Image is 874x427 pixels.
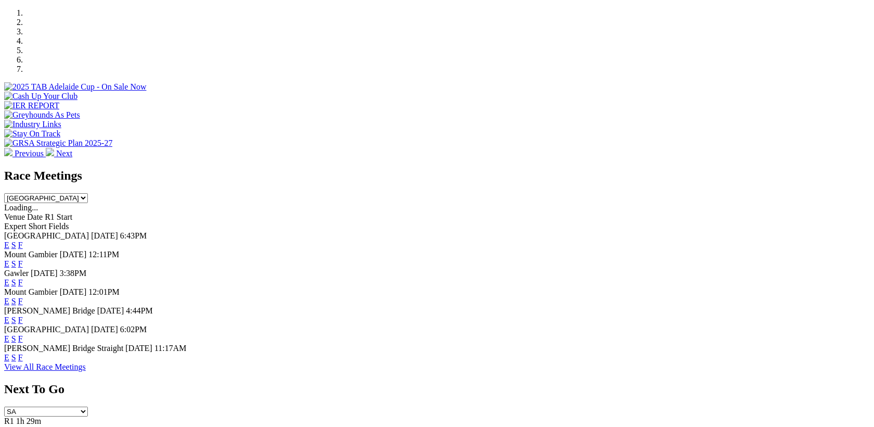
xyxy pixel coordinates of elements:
[4,353,9,362] a: E
[4,316,9,324] a: E
[29,222,47,231] span: Short
[4,362,86,371] a: View All Race Meetings
[4,287,58,296] span: Mount Gambier
[48,222,69,231] span: Fields
[11,316,16,324] a: S
[4,269,29,278] span: Gawler
[4,92,77,101] img: Cash Up Your Club
[4,203,38,212] span: Loading...
[4,222,27,231] span: Expert
[4,278,9,287] a: E
[91,325,118,334] span: [DATE]
[4,334,9,343] a: E
[31,269,58,278] span: [DATE]
[97,306,124,315] span: [DATE]
[11,297,16,306] a: S
[4,325,89,334] span: [GEOGRAPHIC_DATA]
[18,297,23,306] a: F
[4,129,60,139] img: Stay On Track
[4,110,80,120] img: Greyhounds As Pets
[4,297,9,306] a: E
[4,120,61,129] img: Industry Links
[91,231,118,240] span: [DATE]
[4,231,89,240] span: [GEOGRAPHIC_DATA]
[60,269,87,278] span: 3:38PM
[4,306,95,315] span: [PERSON_NAME] Bridge
[4,250,58,259] span: Mount Gambier
[27,212,43,221] span: Date
[4,344,123,353] span: [PERSON_NAME] Bridge Straight
[45,212,72,221] span: R1 Start
[88,287,120,296] span: 12:01PM
[11,353,16,362] a: S
[4,259,9,268] a: E
[4,139,112,148] img: GRSA Strategic Plan 2025-27
[4,382,870,396] h2: Next To Go
[56,149,72,158] span: Next
[60,287,87,296] span: [DATE]
[126,306,153,315] span: 4:44PM
[11,278,16,287] a: S
[4,82,147,92] img: 2025 TAB Adelaide Cup - On Sale Now
[18,353,23,362] a: F
[4,148,12,156] img: chevron-left-pager-white.svg
[18,316,23,324] a: F
[11,259,16,268] a: S
[4,149,46,158] a: Previous
[4,101,59,110] img: IER REPORT
[4,169,870,183] h2: Race Meetings
[88,250,119,259] span: 12:11PM
[60,250,87,259] span: [DATE]
[120,231,147,240] span: 6:43PM
[125,344,152,353] span: [DATE]
[18,278,23,287] a: F
[18,334,23,343] a: F
[11,334,16,343] a: S
[46,148,54,156] img: chevron-right-pager-white.svg
[46,149,72,158] a: Next
[18,241,23,249] a: F
[11,241,16,249] a: S
[4,417,14,425] span: R1
[18,259,23,268] a: F
[120,325,147,334] span: 6:02PM
[16,417,41,425] span: 1h 29m
[154,344,187,353] span: 11:17AM
[4,241,9,249] a: E
[4,212,25,221] span: Venue
[15,149,44,158] span: Previous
